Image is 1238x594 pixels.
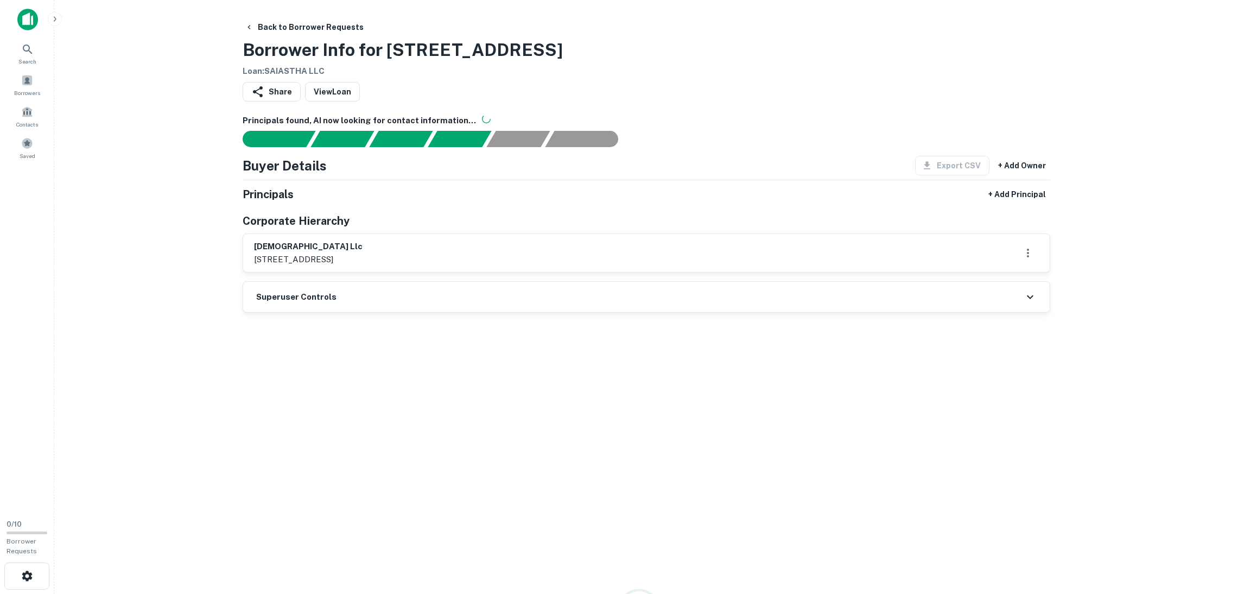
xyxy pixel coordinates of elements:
[369,131,433,147] div: Documents found, AI parsing details...
[3,133,51,162] a: Saved
[7,520,22,528] span: 0 / 10
[243,37,563,63] h3: Borrower Info for [STREET_ADDRESS]
[243,156,327,175] h4: Buyer Details
[243,65,563,78] h6: Loan : SAIASTHA LLC
[254,241,363,253] h6: [DEMOGRAPHIC_DATA] llc
[14,89,40,97] span: Borrowers
[984,185,1050,204] button: + Add Principal
[994,156,1050,175] button: + Add Owner
[240,17,368,37] button: Back to Borrower Requests
[230,131,311,147] div: Sending borrower request to AI...
[3,70,51,99] a: Borrowers
[428,131,491,147] div: Principals found, AI now looking for contact information...
[3,39,51,68] a: Search
[17,9,38,30] img: capitalize-icon.png
[243,213,350,229] h5: Corporate Hierarchy
[545,131,631,147] div: AI fulfillment process complete.
[243,186,294,203] h5: Principals
[243,115,1050,127] h6: Principals found, AI now looking for contact information...
[305,82,360,102] a: ViewLoan
[16,120,38,129] span: Contacts
[243,82,301,102] button: Share
[7,538,37,555] span: Borrower Requests
[20,151,35,160] span: Saved
[310,131,374,147] div: Your request is received and processing...
[3,102,51,131] a: Contacts
[254,253,363,266] p: [STREET_ADDRESS]
[256,291,337,304] h6: Superuser Controls
[486,131,550,147] div: Principals found, still searching for contact information. This may take time...
[18,57,36,66] span: Search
